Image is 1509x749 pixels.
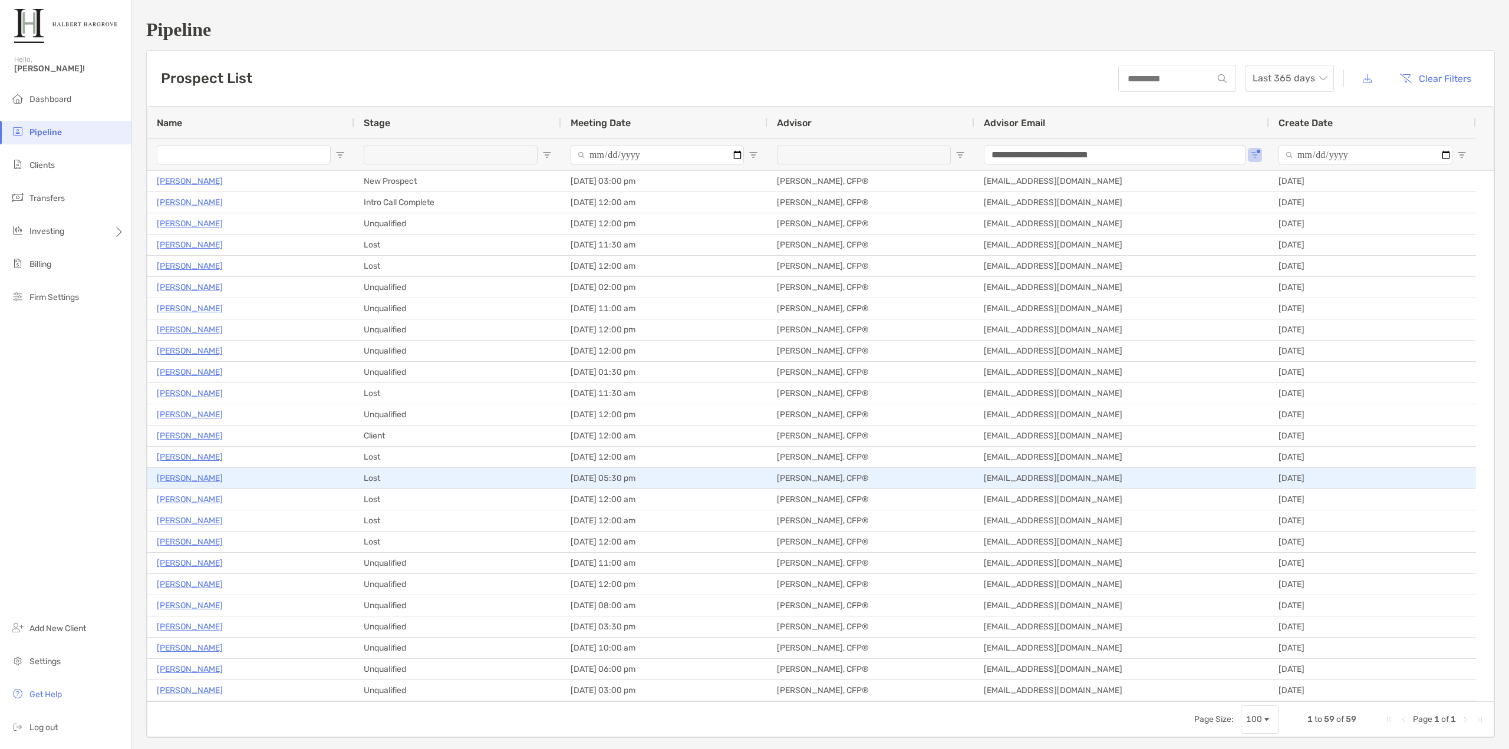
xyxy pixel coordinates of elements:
span: 59 [1346,714,1356,724]
a: [PERSON_NAME] [157,280,223,295]
a: [PERSON_NAME] [157,301,223,316]
a: [PERSON_NAME] [157,216,223,231]
a: [PERSON_NAME] [157,662,223,677]
a: [PERSON_NAME] [157,577,223,592]
div: [DATE] 11:00 am [561,298,767,319]
div: Lost [354,510,561,531]
div: [DATE] 12:00 am [561,447,767,467]
div: [DATE] 12:00 pm [561,341,767,361]
div: [DATE] [1269,171,1476,192]
p: [PERSON_NAME] [157,259,223,273]
p: [PERSON_NAME] [157,556,223,570]
img: transfers icon [11,190,25,204]
div: [DATE] 02:00 pm [561,277,767,298]
div: Unqualified [354,616,561,637]
div: Unqualified [354,277,561,298]
span: Log out [29,722,58,732]
a: [PERSON_NAME] [157,365,223,380]
p: [PERSON_NAME] [157,513,223,528]
span: Page [1413,714,1432,724]
div: [PERSON_NAME], CFP® [767,616,974,637]
button: Open Filter Menu [1457,150,1467,160]
div: [PERSON_NAME], CFP® [767,277,974,298]
button: Open Filter Menu [956,150,965,160]
span: Get Help [29,689,62,699]
div: [PERSON_NAME], CFP® [767,595,974,616]
span: Settings [29,656,61,666]
a: [PERSON_NAME] [157,407,223,422]
div: Unqualified [354,362,561,382]
span: of [1441,714,1449,724]
div: [DATE] 12:00 pm [561,574,767,595]
div: [DATE] [1269,680,1476,701]
span: of [1336,714,1344,724]
div: [DATE] 11:30 am [561,383,767,404]
div: [PERSON_NAME], CFP® [767,553,974,573]
img: get-help icon [11,687,25,701]
div: [DATE] 12:00 am [561,532,767,552]
a: [PERSON_NAME] [157,237,223,252]
div: Unqualified [354,319,561,340]
div: [PERSON_NAME], CFP® [767,213,974,234]
img: clients icon [11,157,25,171]
div: [EMAIL_ADDRESS][DOMAIN_NAME] [974,192,1269,213]
span: Dashboard [29,94,71,104]
div: [DATE] [1269,362,1476,382]
div: [EMAIL_ADDRESS][DOMAIN_NAME] [974,616,1269,637]
div: First Page [1385,715,1394,724]
div: Unqualified [354,404,561,425]
img: add_new_client icon [11,621,25,635]
a: [PERSON_NAME] [157,322,223,337]
p: [PERSON_NAME] [157,641,223,655]
a: [PERSON_NAME] [157,174,223,189]
a: [PERSON_NAME] [157,386,223,401]
div: [PERSON_NAME], CFP® [767,659,974,679]
div: [PERSON_NAME], CFP® [767,447,974,467]
span: Stage [364,117,390,128]
input: Name Filter Input [157,146,331,164]
div: [EMAIL_ADDRESS][DOMAIN_NAME] [974,553,1269,573]
div: [EMAIL_ADDRESS][DOMAIN_NAME] [974,277,1269,298]
div: Unqualified [354,341,561,361]
div: Client [354,425,561,446]
span: Advisor Email [984,117,1045,128]
img: Zoe Logo [14,5,117,47]
div: [DATE] [1269,383,1476,404]
div: [PERSON_NAME], CFP® [767,171,974,192]
div: [PERSON_NAME], CFP® [767,235,974,255]
p: [PERSON_NAME] [157,195,223,210]
span: to [1314,714,1322,724]
div: [DATE] 12:00 am [561,425,767,446]
div: [EMAIL_ADDRESS][DOMAIN_NAME] [974,638,1269,658]
div: [DATE] 06:00 pm [561,659,767,679]
div: Lost [354,468,561,489]
div: Unqualified [354,574,561,595]
div: [DATE] [1269,192,1476,213]
button: Open Filter Menu [542,150,552,160]
img: input icon [1218,74,1227,83]
div: [DATE] 03:30 pm [561,616,767,637]
p: [PERSON_NAME] [157,683,223,698]
span: Pipeline [29,127,62,137]
div: [DATE] [1269,213,1476,234]
span: Name [157,117,182,128]
div: [DATE] 05:30 pm [561,468,767,489]
div: [EMAIL_ADDRESS][DOMAIN_NAME] [974,404,1269,425]
span: Meeting Date [571,117,631,128]
img: firm-settings icon [11,289,25,303]
img: billing icon [11,256,25,270]
div: 100 [1246,714,1262,724]
a: [PERSON_NAME] [157,428,223,443]
div: [DATE] 01:30 pm [561,362,767,382]
div: [DATE] 12:00 am [561,192,767,213]
div: [DATE] [1269,235,1476,255]
h1: Pipeline [146,19,1495,41]
div: [PERSON_NAME], CFP® [767,680,974,701]
div: [DATE] [1269,638,1476,658]
div: [EMAIL_ADDRESS][DOMAIN_NAME] [974,532,1269,552]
